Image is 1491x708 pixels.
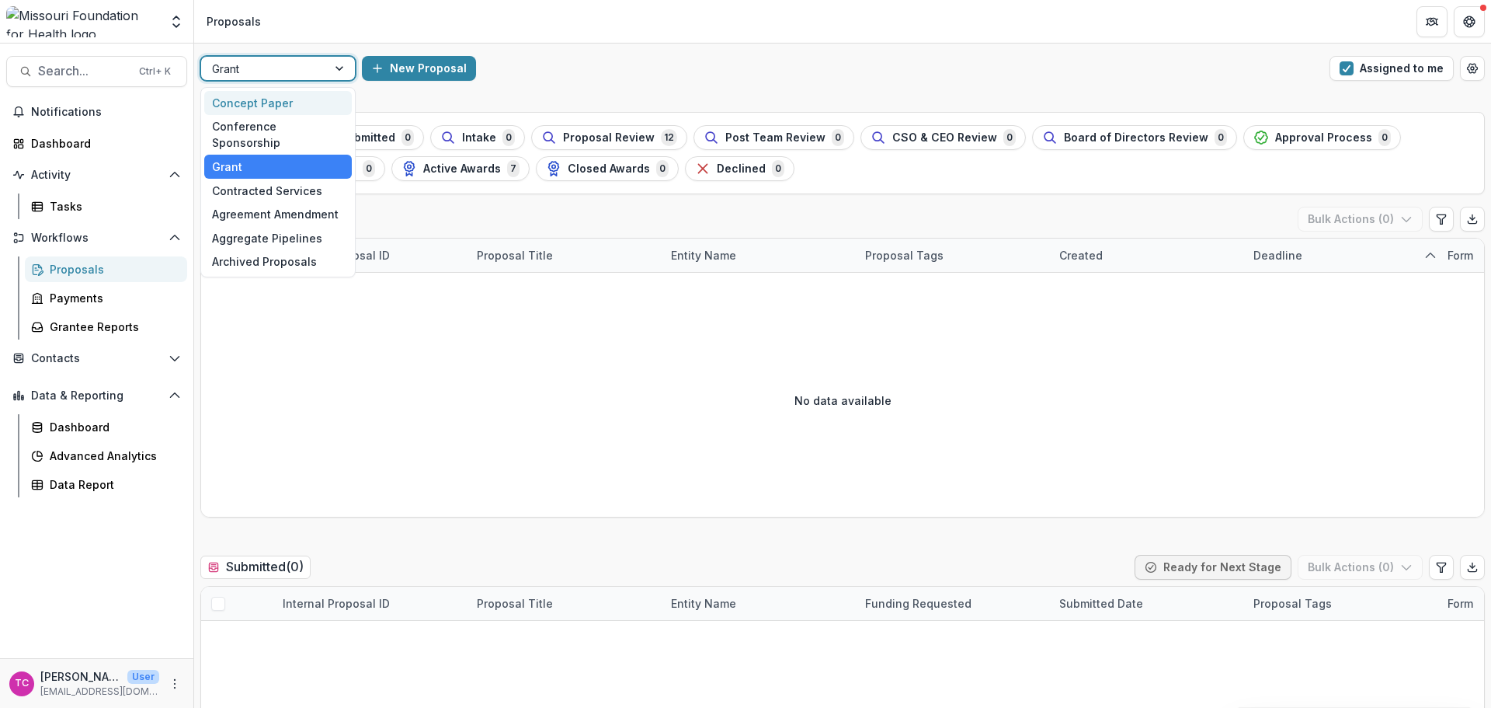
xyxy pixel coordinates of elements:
span: 0 [363,160,375,177]
a: Proposals [25,256,187,282]
div: Funding Requested [856,587,1050,620]
div: Proposal Tags [1244,587,1438,620]
p: No data available [794,392,891,409]
span: 0 [772,160,784,177]
button: Open table manager [1460,56,1485,81]
span: CSO & CEO Review [892,131,997,145]
span: 0 [401,129,414,146]
button: Bulk Actions (0) [1298,207,1423,232]
div: Internal Proposal ID [273,587,467,620]
span: Submitted [339,131,395,145]
img: Missouri Foundation for Health logo [6,6,159,37]
button: Closed Awards0 [536,156,679,181]
div: Submitted Date [1050,595,1152,612]
button: Get Help [1454,6,1485,37]
div: Ctrl + K [136,63,174,80]
div: Concept Paper [204,91,352,115]
span: Data & Reporting [31,389,162,403]
p: User [127,670,159,684]
button: Post Team Review0 [693,125,854,150]
div: Conference Sponsorship [204,115,352,155]
span: Workflows [31,232,162,245]
span: Intake [462,131,496,145]
div: Proposal Tags [856,239,1050,272]
button: Submitted0 [308,125,424,150]
span: Board of Directors Review [1064,131,1208,145]
div: Proposal Title [467,247,562,263]
div: Advanced Analytics [50,448,175,464]
button: More [165,675,184,693]
span: Closed Awards [568,162,650,176]
div: Form [1438,247,1482,263]
a: Tasks [25,194,187,219]
span: 0 [656,160,669,177]
button: Intake0 [430,125,525,150]
div: Entity Name [662,247,745,263]
button: Open Workflows [6,225,187,250]
div: Internal Proposal ID [273,595,399,612]
span: Contacts [31,352,162,365]
div: Tasks [50,198,175,214]
button: Open Activity [6,162,187,187]
div: Created [1050,239,1244,272]
div: Internal Proposal ID [273,239,467,272]
div: Deadline [1244,239,1438,272]
div: Aggregate Pipelines [204,226,352,250]
button: Export table data [1460,555,1485,580]
button: Ready for Next Stage [1135,555,1291,580]
a: Advanced Analytics [25,443,187,469]
span: Post Team Review [725,131,825,145]
span: 0 [832,129,844,146]
span: Notifications [31,106,181,119]
div: Created [1050,247,1112,263]
button: Active Awards7 [391,156,530,181]
div: Proposal Tags [1244,595,1341,612]
div: Entity Name [662,587,856,620]
svg: sorted ascending [1424,249,1437,262]
span: 0 [1003,129,1016,146]
a: Data Report [25,472,187,497]
div: Dashboard [31,135,175,152]
div: Payments [50,290,175,306]
span: Declined [717,162,766,176]
span: 0 [1378,129,1391,146]
button: Proposal Review12 [531,125,687,150]
button: Edit table settings [1429,555,1454,580]
span: 0 [502,129,515,146]
div: Entity Name [662,239,856,272]
a: Grantee Reports [25,314,187,340]
button: Approval Process0 [1243,125,1401,150]
h2: Submitted ( 0 ) [200,556,311,578]
div: Grant [204,155,352,179]
button: New Proposal [362,56,476,81]
div: Proposal Title [467,239,662,272]
div: Archived Proposals [204,250,352,274]
div: Proposal Tags [856,247,953,263]
span: 7 [507,160,520,177]
div: Grantee Reports [50,319,175,335]
p: [PERSON_NAME] [40,668,121,685]
button: Notifications [6,99,187,124]
div: Funding Requested [856,595,981,612]
div: Form [1438,595,1482,612]
div: Tori Cope [15,678,29,689]
span: 0 [1215,129,1227,146]
div: Deadline [1244,247,1312,263]
button: Search... [6,56,187,87]
div: Contracted Services [204,179,352,203]
button: CSO & CEO Review0 [860,125,1026,150]
span: Activity [31,169,162,182]
div: Proposal Title [467,587,662,620]
button: Assigned to me [1329,56,1454,81]
div: Submitted Date [1050,587,1244,620]
span: Proposal Review [563,131,655,145]
a: Dashboard [25,414,187,440]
